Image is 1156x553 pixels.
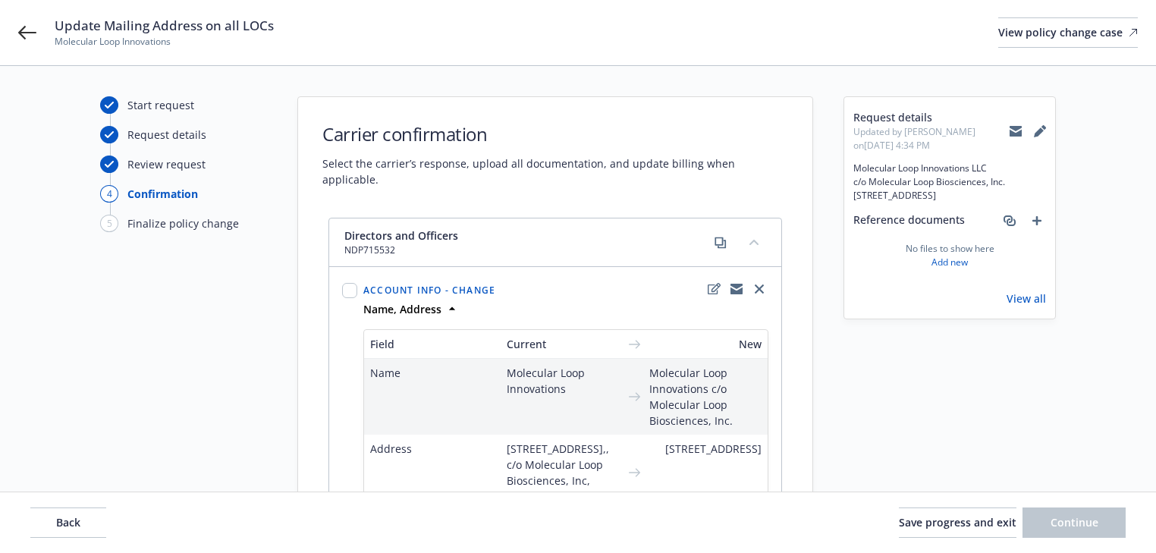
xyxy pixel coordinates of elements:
[127,127,206,143] div: Request details
[931,256,968,269] a: Add new
[665,441,762,504] span: [STREET_ADDRESS]
[55,35,274,49] span: Molecular Loop Innovations
[55,17,274,35] span: Update Mailing Address on all LOCs
[853,109,1010,125] span: Request details
[30,507,106,538] button: Back
[712,234,730,252] a: copy
[322,156,788,187] span: Select the carrier’s response, upload all documentation, and update billing when applicable.
[727,280,746,298] a: copyLogging
[853,212,965,230] span: Reference documents
[127,186,198,202] div: Confirmation
[1001,212,1019,230] a: associate
[705,280,723,298] a: edit
[127,97,194,113] div: Start request
[1028,212,1046,230] a: add
[344,228,458,244] span: Directors and Officers
[370,336,507,352] span: Field
[363,284,495,297] span: Account info - Change
[906,242,994,256] span: No files to show here
[1007,291,1046,306] a: View all
[899,515,1016,529] span: Save progress and exit
[100,185,118,203] div: 4
[507,365,619,397] span: Molecular Loop Innovations
[649,336,762,352] span: New
[853,162,1046,203] span: Molecular Loop Innovations LLC c/o Molecular Loop Biosciences, Inc. [STREET_ADDRESS]
[363,302,441,316] strong: Name, Address
[370,365,495,381] span: Name
[1051,515,1098,529] span: Continue
[742,230,766,254] button: collapse content
[998,18,1138,47] div: View policy change case
[56,515,80,529] span: Back
[507,441,619,504] span: [STREET_ADDRESS],, c/o Molecular Loop Biosciences, Inc, [GEOGRAPHIC_DATA]
[329,218,781,267] div: Directors and OfficersNDP715532copycollapse content
[649,365,762,429] span: Molecular Loop Innovations c/o Molecular Loop Biosciences, Inc.
[127,156,206,172] div: Review request
[853,125,1010,152] span: Updated by [PERSON_NAME] on [DATE] 4:34 PM
[127,215,239,231] div: Finalize policy change
[1022,507,1126,538] button: Continue
[370,441,495,457] span: Address
[507,336,619,352] span: Current
[750,280,768,298] a: close
[998,17,1138,48] a: View policy change case
[344,244,458,257] span: NDP715532
[899,507,1016,538] button: Save progress and exit
[322,121,788,146] h1: Carrier confirmation
[100,215,118,232] div: 5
